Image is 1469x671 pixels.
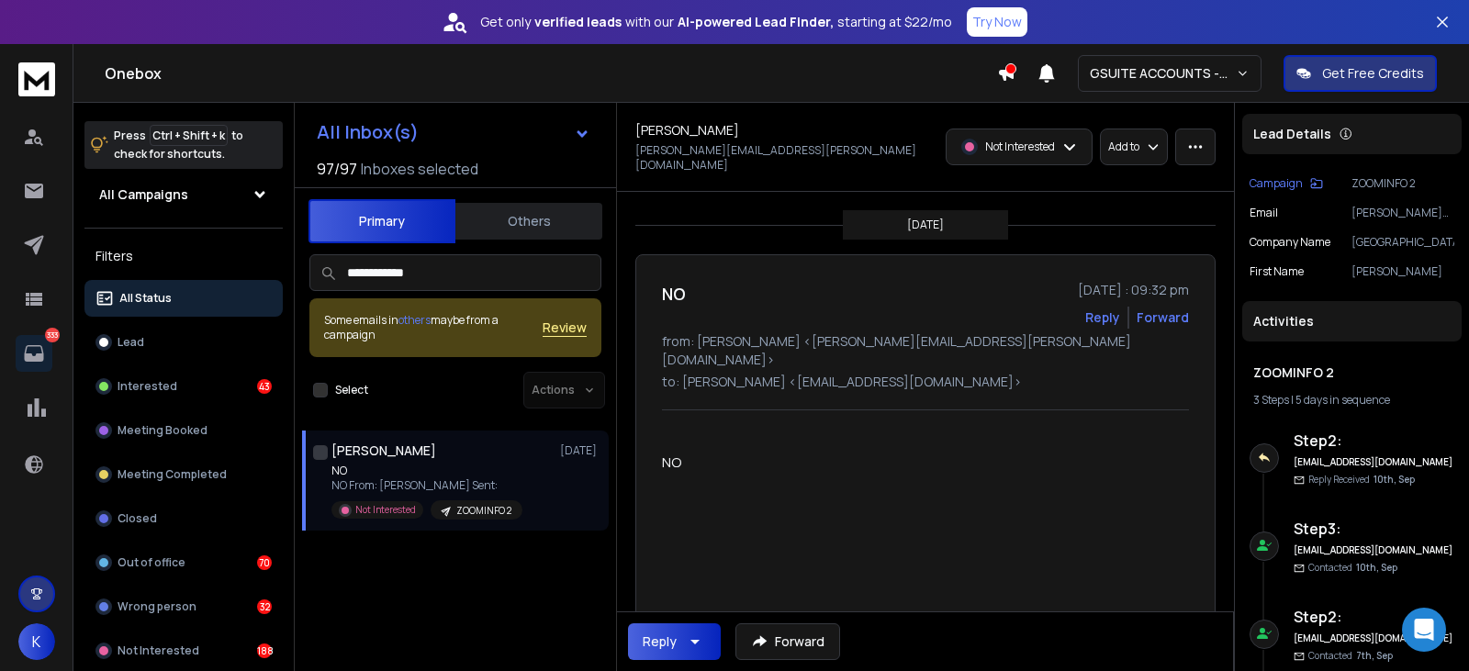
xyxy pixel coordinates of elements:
strong: AI-powered Lead Finder, [678,13,834,31]
p: Press to check for shortcuts. [114,127,243,163]
h1: Onebox [105,62,997,84]
h6: [EMAIL_ADDRESS][DOMAIN_NAME] [1294,632,1454,645]
button: Campaign [1250,176,1323,191]
p: Wrong person [118,599,196,614]
h1: All Inbox(s) [317,123,419,141]
p: Lead [118,335,144,350]
button: Not Interested188 [84,632,283,669]
h1: [PERSON_NAME] [635,121,739,140]
p: to: [PERSON_NAME] <[EMAIL_ADDRESS][DOMAIN_NAME]> [662,373,1189,391]
button: K [18,623,55,660]
p: All Status [119,291,172,306]
h3: Filters [84,243,283,269]
div: Forward [1137,308,1189,327]
h3: Inboxes selected [361,158,478,180]
button: All Inbox(s) [302,114,605,151]
p: Not Interested [985,140,1055,154]
span: 3 Steps [1253,392,1289,408]
p: 333 [45,328,60,342]
p: Reply Received [1308,473,1415,486]
p: Company Name [1250,235,1330,250]
div: Some emails in maybe from a campaign [324,313,543,342]
div: 188 [257,643,272,658]
p: ZOOMINFO 2 [1351,176,1454,191]
span: others [398,312,431,328]
p: First Name [1250,264,1304,279]
button: Get Free Credits [1284,55,1437,92]
p: Not Interested [118,643,199,658]
button: Wrong person32 [84,588,283,625]
label: Select [335,383,368,397]
p: Interested [118,379,177,394]
p: Try Now [972,13,1022,31]
div: 32 [257,599,272,614]
p: Lead Details [1253,125,1331,143]
button: Out of office70 [84,544,283,581]
button: Meeting Booked [84,412,283,449]
p: Email [1250,206,1278,220]
p: Get Free Credits [1322,64,1424,83]
h6: Step 2 : [1294,430,1454,452]
button: Closed [84,500,283,537]
p: [DATE] [560,443,601,458]
button: Forward [735,623,840,660]
span: NO [662,453,681,471]
div: 43 [257,379,272,394]
button: All Status [84,280,283,317]
button: Review [543,319,587,337]
p: [PERSON_NAME][EMAIL_ADDRESS][PERSON_NAME][DOMAIN_NAME] [635,143,920,173]
p: Get only with our starting at $22/mo [480,13,952,31]
div: Reply [643,632,677,651]
span: 5 days in sequence [1295,392,1390,408]
span: 10th, Sep [1356,561,1397,574]
a: 333 [16,335,52,372]
span: 97 / 97 [317,158,357,180]
p: Closed [118,511,157,526]
h1: [PERSON_NAME] [331,442,436,460]
p: [PERSON_NAME][EMAIL_ADDRESS][PERSON_NAME][DOMAIN_NAME] [1351,206,1454,220]
h6: Step 2 : [1294,606,1454,628]
div: Activities [1242,301,1462,341]
h6: [EMAIL_ADDRESS][DOMAIN_NAME] [1294,543,1454,557]
div: | [1253,393,1451,408]
h1: ZOOMINFO 2 [1253,363,1451,382]
div: Open Intercom Messenger [1402,608,1446,652]
p: from: [PERSON_NAME] <[PERSON_NAME][EMAIL_ADDRESS][PERSON_NAME][DOMAIN_NAME]> [662,332,1189,369]
button: Lead [84,324,283,361]
p: [GEOGRAPHIC_DATA] [1351,235,1454,250]
p: [PERSON_NAME] [1351,264,1454,279]
h6: [EMAIL_ADDRESS][DOMAIN_NAME] [1294,455,1454,469]
button: Interested43 [84,368,283,405]
img: logo [18,62,55,96]
p: Out of office [118,555,185,570]
p: [DATE] : 09:32 pm [1078,281,1189,299]
button: Meeting Completed [84,456,283,493]
p: Campaign [1250,176,1303,191]
p: NO [331,464,522,478]
p: Meeting Completed [118,467,227,482]
button: Others [455,201,602,241]
button: All Campaigns [84,176,283,213]
button: Reply [628,623,721,660]
button: Try Now [967,7,1027,37]
p: NO From: [PERSON_NAME] Sent: [331,478,522,493]
span: Ctrl + Shift + k [150,125,228,146]
p: Contacted [1308,561,1397,575]
h1: All Campaigns [99,185,188,204]
p: Add to [1108,140,1139,154]
button: Primary [308,199,455,243]
div: 70 [257,555,272,570]
h1: NO [662,281,686,307]
p: [DATE] [907,218,944,232]
p: Not Interested [355,503,416,517]
p: Meeting Booked [118,423,207,438]
span: 7th, Sep [1356,649,1393,662]
h6: Step 3 : [1294,518,1454,540]
p: Contacted [1308,649,1393,663]
button: Reply [1085,308,1120,327]
p: GSUITE ACCOUNTS - NEW SET [1090,64,1236,83]
p: ZOOMINFO 2 [456,504,511,518]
